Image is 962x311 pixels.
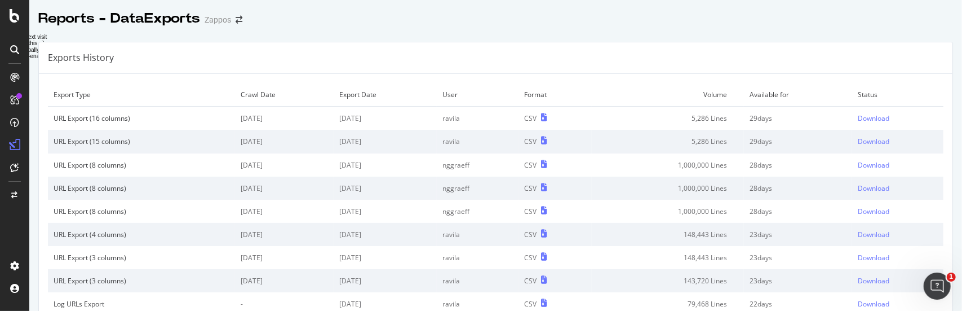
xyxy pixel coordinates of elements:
td: [DATE] [334,130,437,153]
td: 29 days [744,107,852,130]
div: Download [858,299,889,309]
td: nggraeff [437,154,518,177]
div: URL Export (4 columns) [54,230,229,239]
div: Reports - DataExports [38,9,200,28]
a: Download [858,160,938,170]
td: [DATE] [334,269,437,292]
div: CSV [524,207,537,216]
td: 23 days [744,223,852,246]
td: [DATE] [334,246,437,269]
td: 28 days [744,154,852,177]
div: CSV [524,299,537,309]
td: Export Type [48,83,235,107]
td: nggraeff [437,177,518,200]
td: Crawl Date [235,83,334,107]
div: CSV [524,137,537,146]
div: CSV [524,183,537,193]
td: [DATE] [235,246,334,269]
div: Log URLs Export [54,299,229,309]
td: 5,286 Lines [592,107,744,130]
div: URL Export (8 columns) [54,183,229,193]
td: 143,720 Lines [592,269,744,292]
div: Download [858,253,889,262]
div: URL Export (3 columns) [54,253,229,262]
td: ravila [437,269,518,292]
a: Download [858,207,938,216]
div: CSV [524,230,537,239]
td: [DATE] [334,107,437,130]
div: Download [858,276,889,286]
div: CSV [524,160,537,170]
div: CSV [524,113,537,123]
td: Volume [592,83,744,107]
td: [DATE] [334,154,437,177]
td: nggraeff [437,200,518,223]
td: [DATE] [334,200,437,223]
div: Download [858,183,889,193]
iframe: Intercom live chat [924,273,951,300]
td: [DATE] [235,269,334,292]
td: Status [852,83,943,107]
td: Format [518,83,592,107]
td: User [437,83,518,107]
div: arrow-right-arrow-left [236,16,242,24]
td: ravila [437,246,518,269]
a: Download [858,113,938,123]
td: 29 days [744,130,852,153]
a: Download [858,183,938,193]
span: 1 [947,273,956,282]
a: Download [858,137,938,146]
td: [DATE] [334,223,437,246]
div: Exports History [48,51,114,64]
td: 23 days [744,269,852,292]
div: CSV [524,253,537,262]
td: 28 days [744,200,852,223]
td: Export Date [334,83,437,107]
td: [DATE] [235,177,334,200]
td: [DATE] [334,177,437,200]
td: [DATE] [235,154,334,177]
td: ravila [437,223,518,246]
div: URL Export (3 columns) [54,276,229,286]
div: Download [858,113,889,123]
div: URL Export (8 columns) [54,207,229,216]
td: ravila [437,130,518,153]
div: CSV [524,276,537,286]
a: Download [858,299,938,309]
div: URL Export (15 columns) [54,137,229,146]
td: 1,000,000 Lines [592,177,744,200]
td: [DATE] [235,223,334,246]
td: 28 days [744,177,852,200]
td: ravila [437,107,518,130]
td: 23 days [744,246,852,269]
td: [DATE] [235,130,334,153]
td: [DATE] [235,107,334,130]
td: 5,286 Lines [592,130,744,153]
td: Available for [744,83,852,107]
a: Download [858,253,938,262]
div: Download [858,207,889,216]
div: Download [858,230,889,239]
td: 1,000,000 Lines [592,200,744,223]
div: Zappos [205,14,231,25]
a: Download [858,276,938,286]
td: 1,000,000 Lines [592,154,744,177]
td: 148,443 Lines [592,223,744,246]
div: URL Export (8 columns) [54,160,229,170]
div: Download [858,160,889,170]
td: [DATE] [235,200,334,223]
div: URL Export (16 columns) [54,113,229,123]
a: Download [858,230,938,239]
div: Download [858,137,889,146]
td: 148,443 Lines [592,246,744,269]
